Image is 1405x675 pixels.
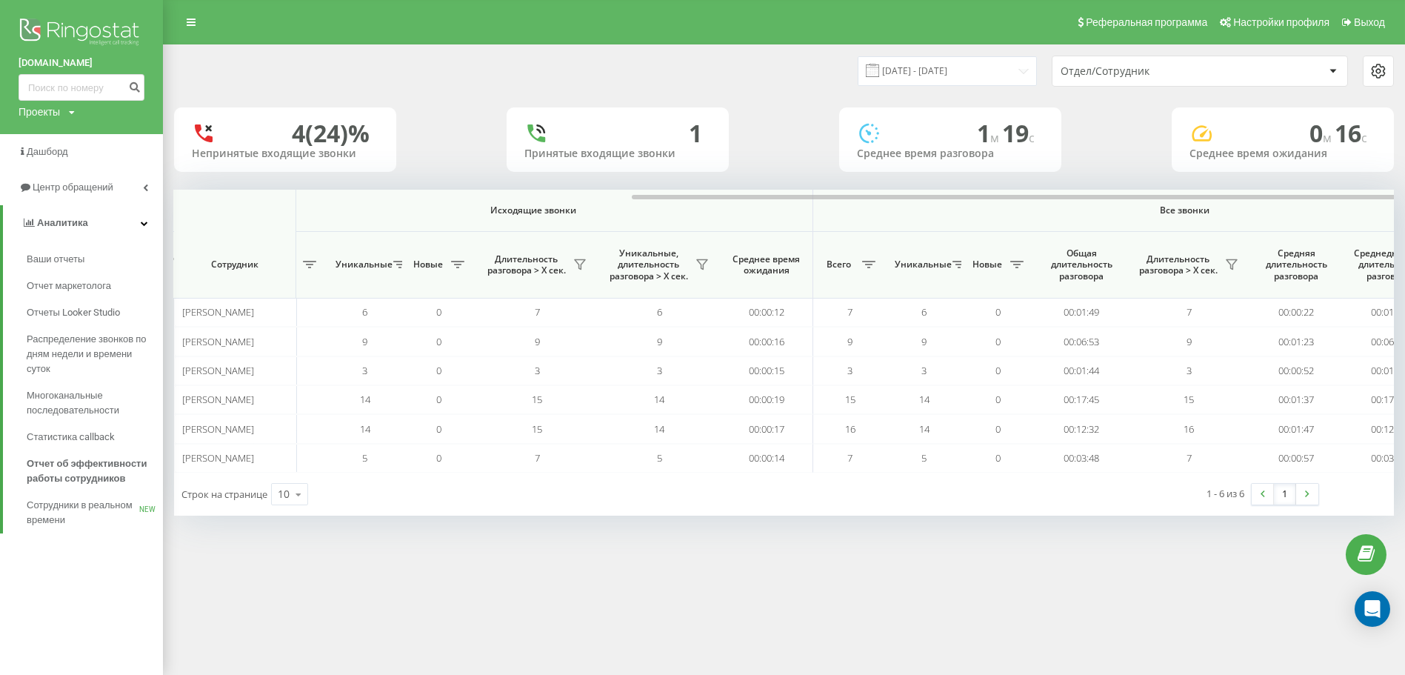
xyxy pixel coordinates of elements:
span: 0 [437,335,442,348]
a: Статистика callback [27,424,163,450]
a: Отчеты Looker Studio [27,299,163,326]
span: 7 [535,451,540,465]
span: 19 [1002,117,1035,149]
span: 15 [1184,393,1195,406]
span: 6 [657,305,662,319]
span: Настройки профиля [1233,16,1329,28]
span: Уникальные, длительность разговора > Х сек. [606,247,691,282]
span: Аналитика [37,217,88,228]
a: Распределение звонков по дням недели и времени суток [27,326,163,382]
div: Проекты [19,104,60,119]
div: Отдел/Сотрудник [1061,65,1238,78]
span: Сотрудники в реальном времени [27,498,139,528]
span: Новые [410,259,447,270]
span: 14 [360,393,370,406]
span: 0 [996,422,1001,436]
span: Всего [821,259,858,270]
span: 0 [996,335,1001,348]
span: Уникальные [336,259,389,270]
span: Сотрудник [187,259,283,270]
span: 0 [996,451,1001,465]
span: Дашборд [27,146,68,157]
span: 14 [655,422,665,436]
span: [PERSON_NAME] [182,451,254,465]
span: [PERSON_NAME] [182,422,254,436]
td: 00:12:32 [1035,414,1128,443]
span: Отчеты Looker Studio [27,305,120,320]
span: Строк на странице [181,488,267,501]
td: 00:03:48 [1035,444,1128,473]
a: Ваши отчеты [27,246,163,273]
a: Сотрудники в реальном времениNEW [27,492,163,533]
input: Поиск по номеру [19,74,144,101]
span: Ваши отчеты [27,252,84,267]
div: Непринятые входящие звонки [192,147,378,160]
span: 14 [919,393,930,406]
a: Многоканальные последовательности [27,382,163,424]
span: Статистика callback [27,430,115,445]
span: м [1323,130,1335,146]
span: Отчет об эффективности работы сотрудников [27,456,156,486]
span: 7 [848,451,853,465]
span: Общая длительность разговора [1047,247,1117,282]
span: Длительность разговора > Х сек. [1135,253,1221,276]
span: 9 [848,335,853,348]
td: 00:00:22 [1250,298,1343,327]
span: 5 [922,451,927,465]
div: 4 (24)% [292,119,370,147]
span: [PERSON_NAME] [182,335,254,348]
span: 9 [922,335,927,348]
span: 9 [363,335,368,348]
span: 7 [1187,305,1192,319]
span: 16 [1184,422,1195,436]
td: 00:01:49 [1035,298,1128,327]
span: [PERSON_NAME] [182,364,254,377]
span: 0 [996,305,1001,319]
span: 3 [363,364,368,377]
span: Уникальные [895,259,948,270]
span: 14 [655,393,665,406]
td: 00:00:57 [1250,444,1343,473]
span: 0 [437,422,442,436]
span: Исходящие звонки [289,205,778,216]
a: 1 [1274,484,1296,505]
span: Распределение звонков по дням недели и времени суток [27,332,156,376]
span: 3 [848,364,853,377]
span: 15 [533,393,543,406]
td: 00:00:14 [721,444,813,473]
div: 1 - 6 из 6 [1207,486,1244,501]
span: 15 [845,393,855,406]
span: Центр обращений [33,182,113,193]
span: 16 [1335,117,1367,149]
span: [PERSON_NAME] [182,393,254,406]
span: 3 [535,364,540,377]
span: c [1361,130,1367,146]
span: Длительность разговора > Х сек. [484,253,569,276]
div: 1 [689,119,702,147]
span: 3 [922,364,927,377]
a: [DOMAIN_NAME] [19,56,144,70]
img: Ringostat logo [19,15,144,52]
td: 00:06:53 [1035,327,1128,356]
span: 0 [437,451,442,465]
div: 10 [278,487,290,502]
span: 5 [657,451,662,465]
span: 15 [533,422,543,436]
span: 14 [919,422,930,436]
span: 0 [1309,117,1335,149]
span: 0 [437,393,442,406]
td: 00:00:17 [721,414,813,443]
td: 00:17:45 [1035,385,1128,414]
td: 00:00:19 [721,385,813,414]
span: 3 [657,364,662,377]
span: 0 [996,393,1001,406]
span: Реферальная программа [1086,16,1207,28]
span: м [990,130,1002,146]
span: 0 [437,305,442,319]
span: 14 [360,422,370,436]
span: Многоканальные последовательности [27,388,156,418]
span: 7 [1187,451,1192,465]
span: Отчет маркетолога [27,279,111,293]
td: 00:00:16 [721,327,813,356]
div: Среднее время ожидания [1189,147,1376,160]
